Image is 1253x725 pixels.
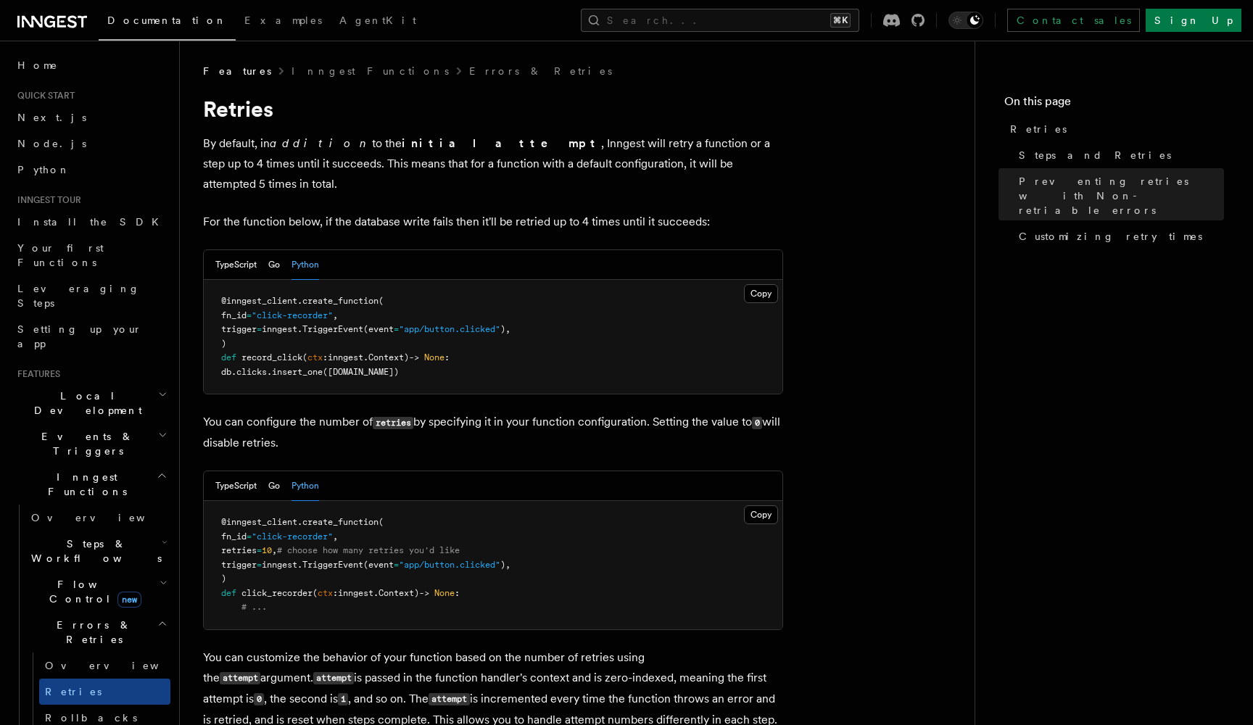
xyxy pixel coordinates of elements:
[333,310,338,320] span: ,
[744,505,778,524] button: Copy
[500,324,510,334] span: ),
[339,14,416,26] span: AgentKit
[244,14,322,26] span: Examples
[221,324,257,334] span: trigger
[297,296,302,306] span: .
[302,296,379,306] span: create_function
[12,470,157,499] span: Inngest Functions
[17,112,86,123] span: Next.js
[399,560,500,570] span: "app/button.clicked"
[247,310,252,320] span: =
[12,90,75,101] span: Quick start
[1019,148,1171,162] span: Steps and Retries
[379,517,384,527] span: (
[394,324,399,334] span: =
[262,545,272,555] span: 10
[25,571,170,612] button: Flow Controlnew
[12,389,158,418] span: Local Development
[313,672,354,684] code: attempt
[469,64,612,78] a: Errors & Retries
[1013,168,1224,223] a: Preventing retries with Non-retriable errors
[455,588,460,598] span: :
[744,284,778,303] button: Copy
[203,64,271,78] span: Features
[252,310,333,320] span: "click-recorder"
[17,283,140,309] span: Leveraging Steps
[236,4,331,39] a: Examples
[12,235,170,275] a: Your first Functions
[221,367,231,377] span: db
[318,588,333,598] span: ctx
[379,296,384,306] span: (
[409,352,419,362] span: ->
[307,352,323,362] span: ctx
[231,367,236,377] span: .
[297,517,302,527] span: .
[272,367,323,377] span: insert_one
[363,352,368,362] span: .
[12,209,170,235] a: Install the SDK
[221,296,297,306] span: @inngest_client
[1019,174,1224,217] span: Preventing retries with Non-retriable errors
[373,417,413,429] code: retries
[215,471,257,501] button: TypeScript
[236,367,267,377] span: clicks
[1004,93,1224,116] h4: On this page
[17,164,70,175] span: Python
[302,352,307,362] span: (
[363,560,394,570] span: (event
[302,560,363,570] span: TriggerEvent
[220,672,260,684] code: attempt
[17,323,142,349] span: Setting up your app
[31,512,181,523] span: Overview
[17,138,86,149] span: Node.js
[45,686,102,697] span: Retries
[830,13,851,28] kbd: ⌘K
[338,588,373,598] span: inngest
[221,339,226,349] span: )
[1013,142,1224,168] a: Steps and Retries
[39,652,170,679] a: Overview
[328,352,363,362] span: inngest
[12,275,170,316] a: Leveraging Steps
[268,471,280,501] button: Go
[25,577,160,606] span: Flow Control
[291,64,449,78] a: Inngest Functions
[331,4,425,39] a: AgentKit
[270,136,372,150] em: addition
[267,367,272,377] span: .
[117,592,141,608] span: new
[257,545,262,555] span: =
[1013,223,1224,249] a: Customizing retry times
[215,250,257,280] button: TypeScript
[434,588,455,598] span: None
[12,52,170,78] a: Home
[12,104,170,130] a: Next.js
[17,216,168,228] span: Install the SDK
[221,560,257,570] span: trigger
[203,412,783,453] p: You can configure the number of by specifying it in your function configuration. Setting the valu...
[268,250,280,280] button: Go
[12,130,170,157] a: Node.js
[419,588,429,598] span: ->
[291,471,319,501] button: Python
[323,367,399,377] span: ([DOMAIN_NAME])
[500,560,510,570] span: ),
[302,517,379,527] span: create_function
[277,545,460,555] span: # choose how many retries you'd like
[221,531,247,542] span: fn_id
[363,324,394,334] span: (event
[25,536,162,565] span: Steps & Workflows
[12,423,170,464] button: Events & Triggers
[313,588,318,598] span: (
[752,417,762,429] code: 0
[333,531,338,542] span: ,
[45,712,137,724] span: Rollbacks
[12,157,170,183] a: Python
[12,194,81,206] span: Inngest tour
[45,660,194,671] span: Overview
[107,14,227,26] span: Documentation
[373,588,379,598] span: .
[1007,9,1140,32] a: Contact sales
[25,505,170,531] a: Overview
